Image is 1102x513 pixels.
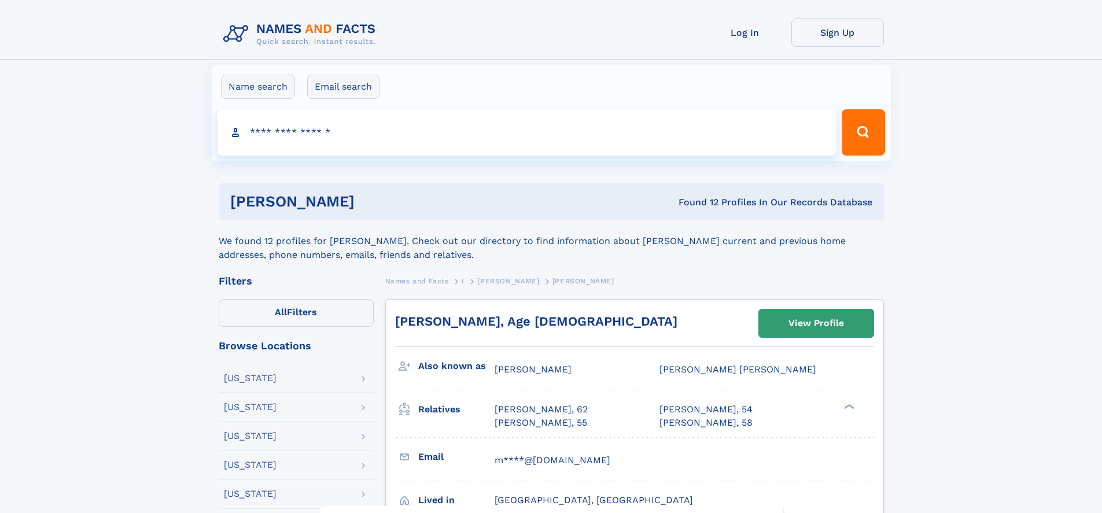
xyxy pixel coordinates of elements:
[224,489,277,499] div: [US_STATE]
[219,299,374,327] label: Filters
[218,109,837,156] input: search input
[462,274,465,288] a: I
[791,19,884,47] a: Sign Up
[219,341,374,351] div: Browse Locations
[495,494,693,505] span: [GEOGRAPHIC_DATA], [GEOGRAPHIC_DATA]
[552,277,614,285] span: [PERSON_NAME]
[385,274,449,288] a: Names and Facts
[418,400,495,419] h3: Relatives
[788,310,844,337] div: View Profile
[477,277,539,285] span: [PERSON_NAME]
[275,307,287,318] span: All
[418,447,495,467] h3: Email
[517,196,872,209] div: Found 12 Profiles In Our Records Database
[495,416,587,429] a: [PERSON_NAME], 55
[659,364,816,375] span: [PERSON_NAME] [PERSON_NAME]
[418,356,495,376] h3: Also known as
[221,75,295,99] label: Name search
[219,19,385,50] img: Logo Names and Facts
[395,314,677,329] a: [PERSON_NAME], Age [DEMOGRAPHIC_DATA]
[224,403,277,412] div: [US_STATE]
[219,220,884,262] div: We found 12 profiles for [PERSON_NAME]. Check out our directory to find information about [PERSON...
[659,403,753,416] a: [PERSON_NAME], 54
[418,490,495,510] h3: Lived in
[224,460,277,470] div: [US_STATE]
[230,194,517,209] h1: [PERSON_NAME]
[699,19,791,47] a: Log In
[842,109,884,156] button: Search Button
[307,75,379,99] label: Email search
[841,403,855,411] div: ❯
[462,277,465,285] span: I
[224,431,277,441] div: [US_STATE]
[659,416,753,429] a: [PERSON_NAME], 58
[224,374,277,383] div: [US_STATE]
[477,274,539,288] a: [PERSON_NAME]
[759,309,874,337] a: View Profile
[219,276,374,286] div: Filters
[495,364,572,375] span: [PERSON_NAME]
[495,403,588,416] a: [PERSON_NAME], 62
